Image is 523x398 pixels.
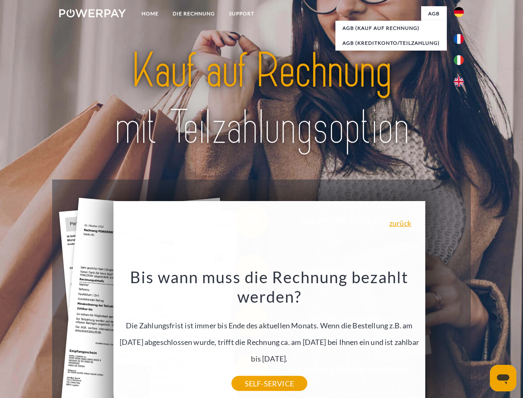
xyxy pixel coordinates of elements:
img: de [454,7,464,17]
a: AGB (Kauf auf Rechnung) [335,21,447,36]
a: Home [135,6,166,21]
img: title-powerpay_de.svg [79,40,444,159]
a: SELF-SERVICE [231,376,307,391]
a: agb [421,6,447,21]
h3: Bis wann muss die Rechnung bezahlt werden? [118,267,420,307]
a: DIE RECHNUNG [166,6,222,21]
div: Die Zahlungsfrist ist immer bis Ende des aktuellen Monats. Wenn die Bestellung z.B. am [DATE] abg... [118,267,420,383]
img: it [454,55,464,65]
img: fr [454,34,464,44]
a: zurück [389,219,411,227]
iframe: Schaltfläche zum Öffnen des Messaging-Fensters [490,365,516,391]
a: SUPPORT [222,6,261,21]
img: en [454,77,464,87]
a: AGB (Kreditkonto/Teilzahlung) [335,36,447,51]
img: logo-powerpay-white.svg [59,9,126,17]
